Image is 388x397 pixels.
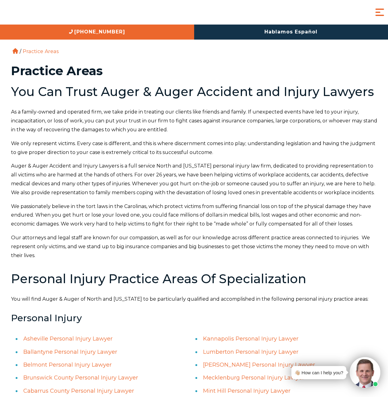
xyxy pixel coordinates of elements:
[11,296,368,302] span: You will find Auger & Auger of North and [US_STATE] to be particularly qualified and accomplished...
[23,387,134,394] a: Cabarrus County Personal Injury Lawyer
[23,374,138,381] a: Brunswick County Personal Injury Lawyer
[11,202,377,229] p: We passionately believe in the tort laws in the Carolinas, which protect victims from suffering f...
[203,335,298,342] a: Kannapolis Personal Injury Lawyer
[11,141,375,155] span: We only represent victims. Every case is different, and this is where discernment comes into play...
[11,162,377,197] p: Auger & Auger Accident and Injury Lawyers is a full service North and [US_STATE] personal injury ...
[374,6,386,18] button: Menu
[11,313,377,323] h3: Personal Injury
[23,335,113,342] a: Asheville Personal Injury Lawyer
[11,109,377,133] span: As a family-owned and operated firm, we take pride in treating our clients like friends and famil...
[294,368,343,377] div: 👋🏼 How can I help you?
[11,65,377,77] h1: Practice Areas
[203,361,315,368] a: [PERSON_NAME] Personal Injury Lawyer
[203,374,304,381] a: Mecklenburg Personal Injury Lawyer
[21,48,60,54] li: Practice Areas
[5,7,78,18] img: Auger & Auger Accident and Injury Lawyers Logo
[23,361,112,368] a: Belmont Personal Injury Lawyer
[13,48,18,54] a: Home
[23,349,117,355] a: Ballantyne Personal Injury Lawyer
[11,271,306,286] b: Personal Injury Practice Areas Of Specialization
[203,349,298,355] a: Lumberton Personal Injury Lawyer
[11,233,377,260] p: Our attorneys and legal staff are known for our compassion, as well as for our knowledge across d...
[11,85,377,98] h2: You Can Trust Auger & Auger Accident and Injury Lawyers
[203,387,290,394] a: Mint Hill Personal Injury Lawyer
[350,357,380,388] img: Intaker widget Avatar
